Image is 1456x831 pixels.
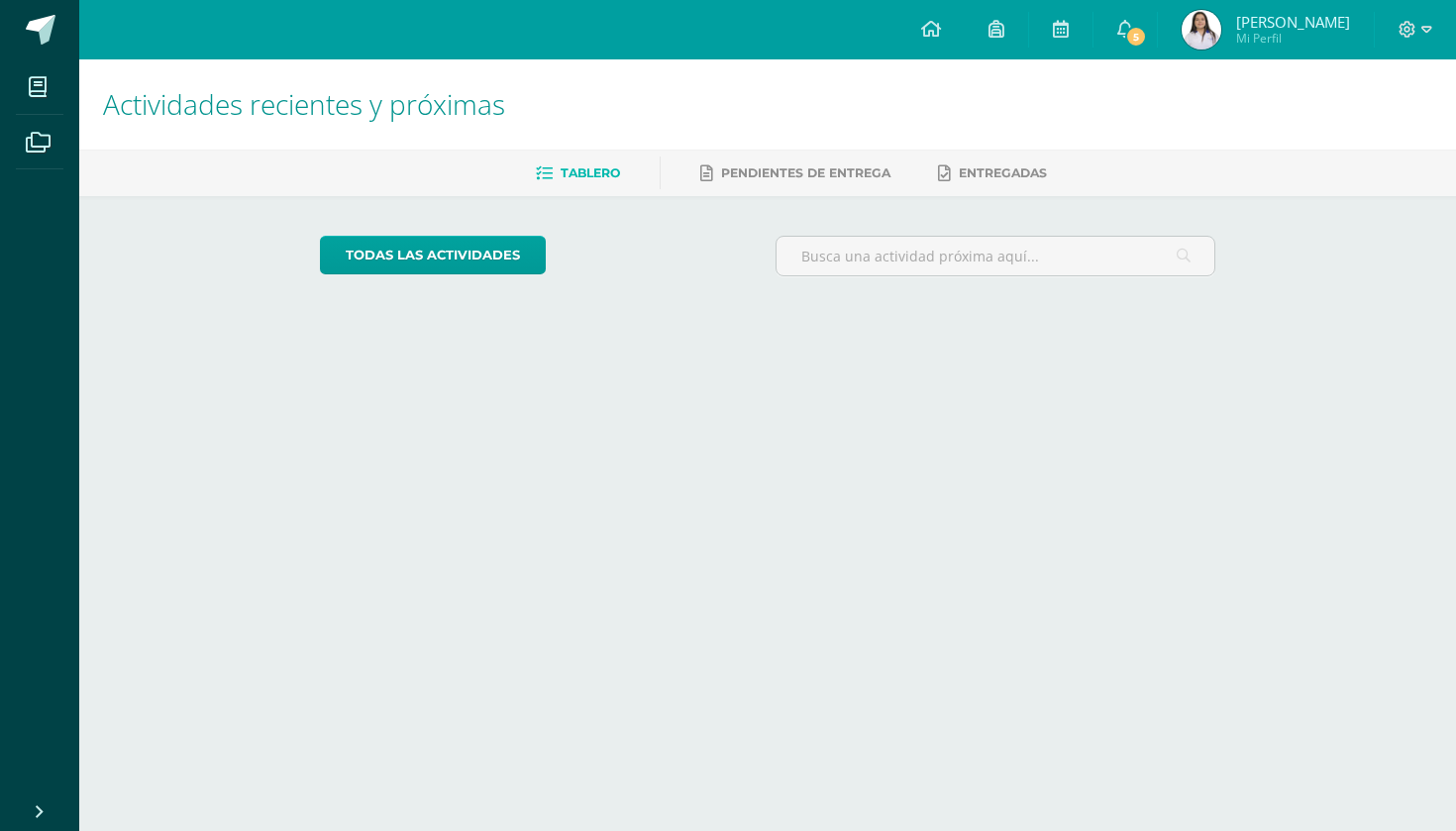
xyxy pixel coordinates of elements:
span: Pendientes de entrega [721,165,890,180]
input: Busca una actividad próxima aquí... [777,237,1215,275]
a: Tablero [536,157,620,189]
a: todas las Actividades [320,236,546,274]
a: Entregadas [938,157,1047,189]
span: Mi Perfil [1236,30,1350,47]
span: [PERSON_NAME] [1236,12,1350,32]
a: Pendientes de entrega [700,157,890,189]
span: Tablero [561,165,620,180]
span: 5 [1125,26,1147,48]
span: Actividades recientes y próximas [103,85,505,123]
span: Entregadas [959,165,1047,180]
img: 17241223837efaeb1e1d783b7c4e1828.png [1182,10,1221,50]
